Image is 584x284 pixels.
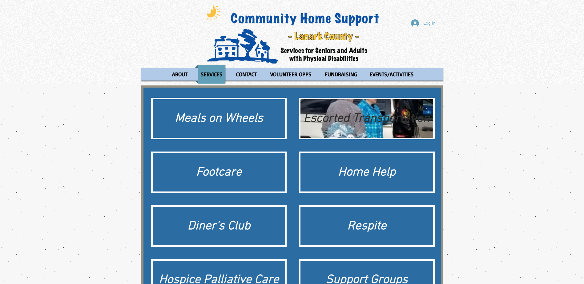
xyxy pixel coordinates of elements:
[364,65,420,84] a: EVENTS/ACTIVITIES
[156,110,282,127] div: Meals on Wheels
[319,65,362,84] a: FUNDRAISING
[304,218,430,235] div: Respite
[299,205,435,247] a: Respite
[233,65,260,84] p: CONTACT
[230,65,263,84] a: CONTACT
[156,218,282,235] div: Diner's Club
[299,152,435,193] a: Home Help
[169,65,190,84] p: ABOUT
[151,152,287,193] a: Footcare
[322,65,360,84] p: FUNDRAISING
[264,65,317,84] a: VOLUNTEER OPPS
[141,65,443,84] nav: Site
[156,164,282,181] div: Footcare
[151,205,287,247] a: Diner's Club
[304,164,430,181] div: Home Help
[268,65,314,84] p: VOLUNTEER OPPS
[151,98,287,139] a: Meals on Wheels
[367,65,417,84] p: EVENTS/ACTIVITIES
[299,98,435,139] a: Escorted TransportationEscorted Transportation
[195,65,228,84] a: SERVICES
[198,65,225,84] p: SERVICES
[304,110,430,127] div: Escorted Transportation
[407,18,440,29] button: Log In
[166,65,193,84] a: ABOUT
[421,20,438,27] span: Log In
